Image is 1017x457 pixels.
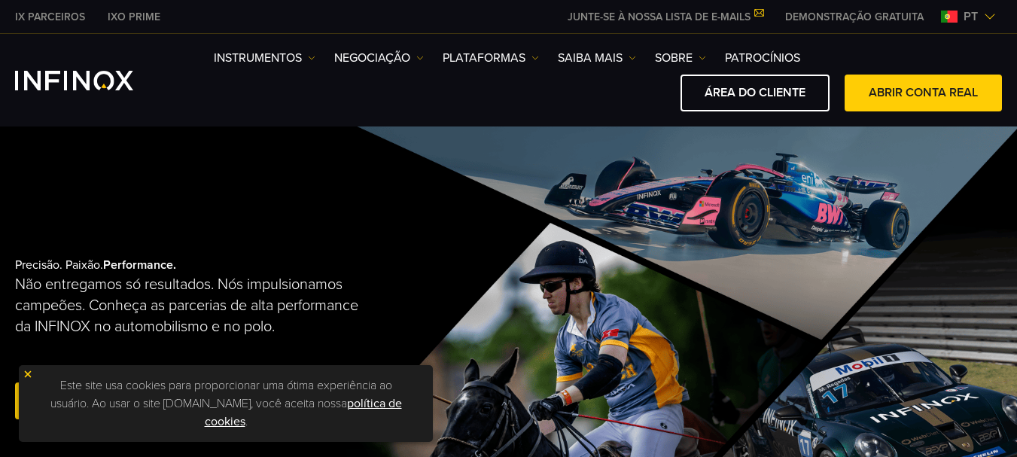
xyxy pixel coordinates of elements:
[725,49,800,67] a: Patrocínios
[655,49,706,67] a: SOBRE
[15,233,459,447] div: Precisão. Paixão.
[334,49,424,67] a: NEGOCIAÇÃO
[4,9,96,25] a: INFINOX
[103,257,176,273] strong: Performance.
[26,373,425,434] p: Este site usa cookies para proporcionar uma ótima experiência ao usuário. Ao usar o site [DOMAIN_...
[15,274,370,337] p: Não entregamos só resultados. Nós impulsionamos campeões. Conheça as parcerias de alta performanc...
[845,75,1002,111] a: ABRIR CONTA REAL
[96,9,172,25] a: INFINOX
[556,11,774,23] a: JUNTE-SE À NOSSA LISTA DE E-MAILS
[214,49,315,67] a: Instrumentos
[15,382,200,419] a: abra uma conta real
[443,49,539,67] a: PLATAFORMAS
[774,9,935,25] a: INFINOX MENU
[558,49,636,67] a: Saiba mais
[681,75,830,111] a: ÁREA DO CLIENTE
[15,71,169,90] a: INFINOX Logo
[958,8,984,26] span: pt
[23,369,33,379] img: yellow close icon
